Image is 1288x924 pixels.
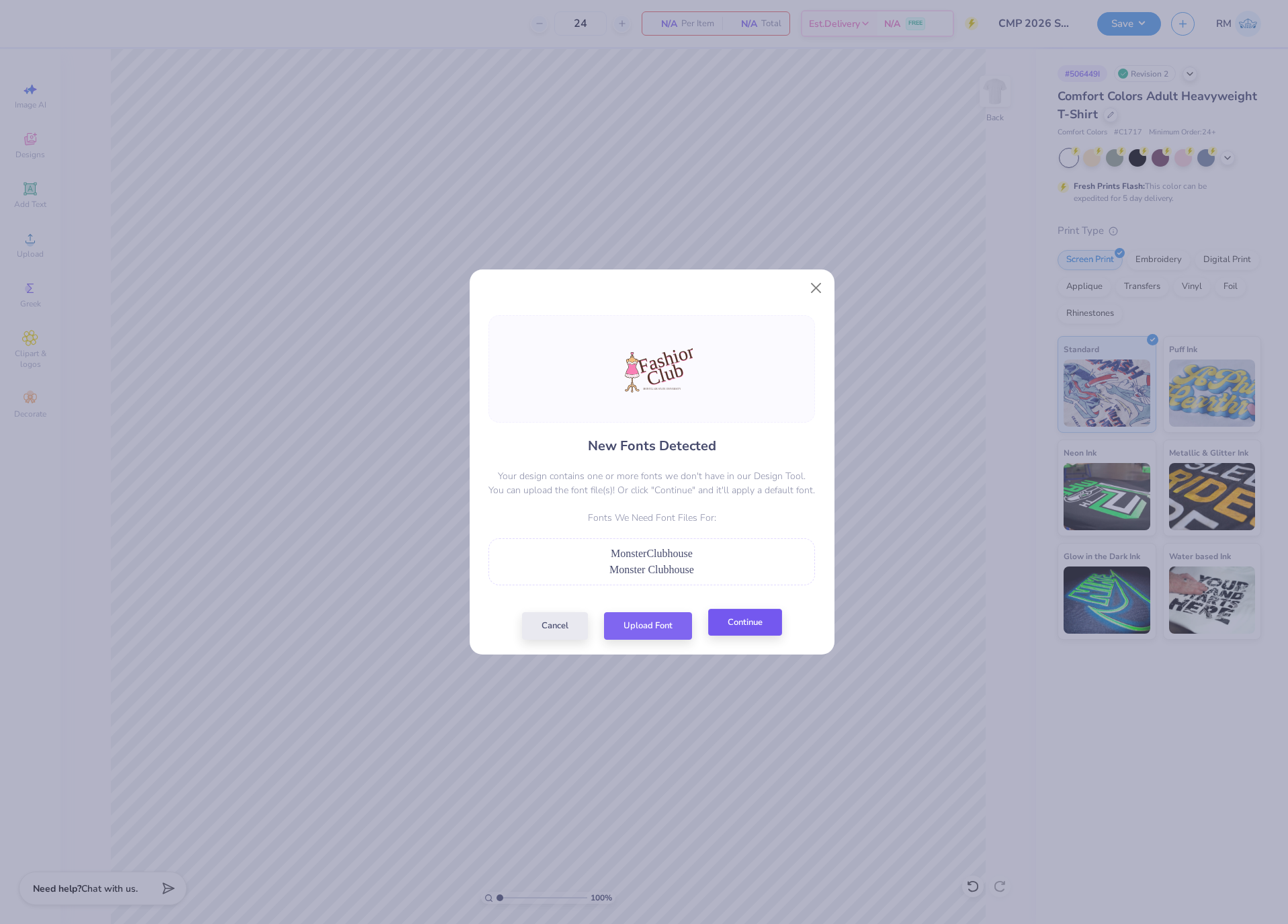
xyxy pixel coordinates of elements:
p: Your design contains one or more fonts we don't have in our Design Tool. You can upload the font ... [488,469,815,497]
span: Monster Clubhouse [609,564,694,575]
button: Close [803,276,828,301]
button: Cancel [522,612,588,640]
button: Continue [708,609,782,636]
h4: New Fonts Detected [588,436,716,456]
p: Fonts We Need Font Files For: [488,511,815,525]
span: MonsterClubhouse [611,548,693,559]
button: Upload Font [604,612,692,640]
